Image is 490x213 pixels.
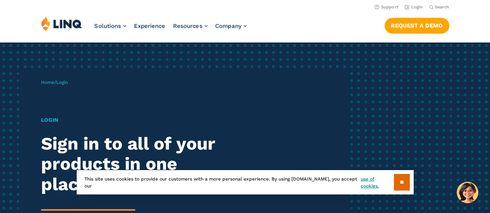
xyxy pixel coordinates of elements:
[361,176,394,189] a: use of cookies.
[435,5,449,10] span: Search
[385,16,449,33] nav: Button Navigation
[405,5,423,10] a: Login
[41,16,82,31] img: LINQ | K‑12 Software
[385,18,449,33] a: Request a Demo
[77,170,414,194] div: This site uses cookies to provide our customers with a more personal experience. By using [DOMAIN...
[95,22,126,29] a: Solutions
[215,22,247,29] a: Company
[41,116,230,124] h1: Login
[429,4,449,10] button: Open Search Bar
[41,80,54,85] a: Home
[134,22,165,29] a: Experience
[41,134,230,195] h2: Sign in to all of your products in one place.
[41,80,68,85] span: /
[95,16,247,42] nav: Primary Navigation
[95,22,121,29] span: Solutions
[173,22,203,29] span: Resources
[375,5,399,10] a: Support
[215,22,242,29] span: Company
[173,22,208,29] a: Resources
[457,182,478,203] button: Hello, have a question? Let’s chat.
[56,80,68,85] span: Login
